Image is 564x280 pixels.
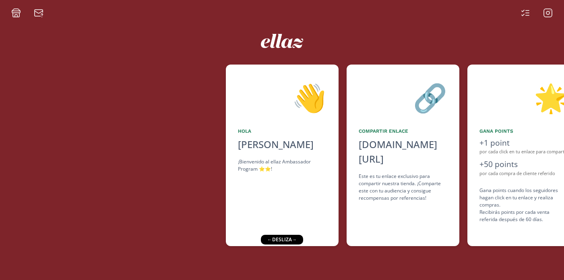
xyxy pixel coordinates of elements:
div: [DOMAIN_NAME][URL] [359,137,447,166]
div: ¡Bienvenido al ellaz Ambassador Program ⭐️⭐️! [238,158,326,173]
div: ← desliza → [260,235,303,244]
div: [PERSON_NAME] [238,137,326,152]
img: ew9eVGDHp6dD [261,34,303,48]
div: Este es tu enlace exclusivo para compartir nuestra tienda. ¡Comparte este con tu audiencia y cons... [359,173,447,202]
div: 🔗 [359,77,447,118]
div: Compartir Enlace [359,127,447,135]
div: Hola [238,127,326,135]
div: 👋 [238,77,326,118]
